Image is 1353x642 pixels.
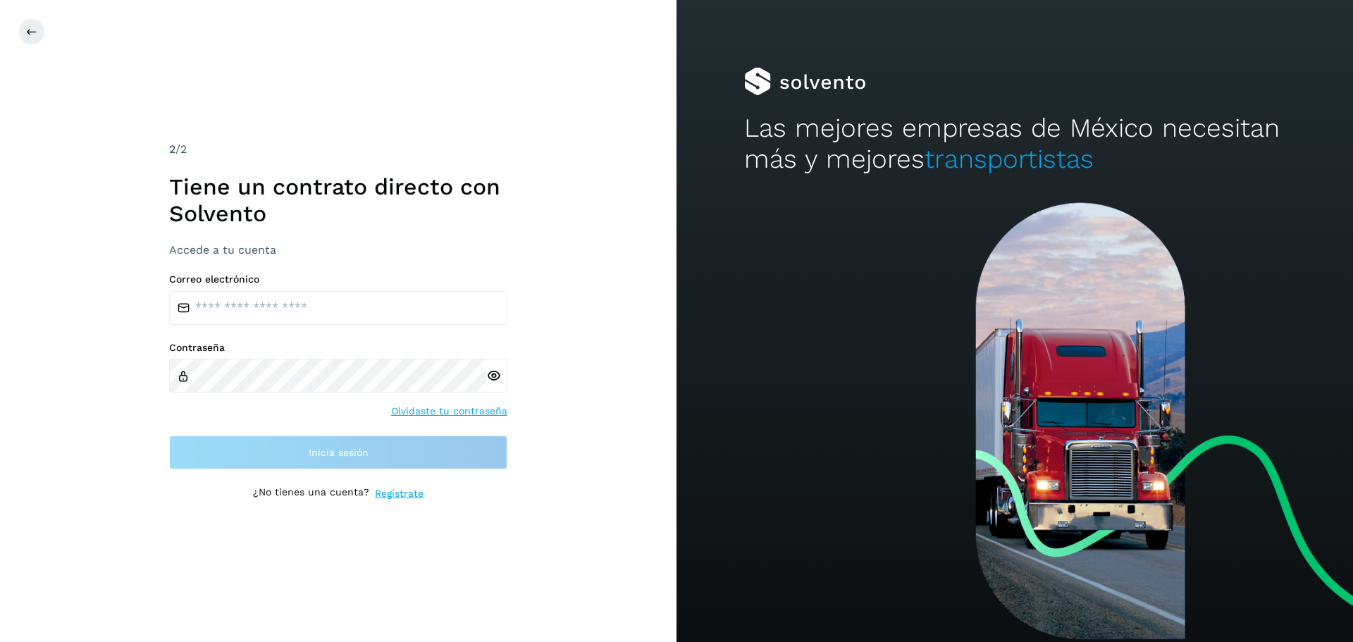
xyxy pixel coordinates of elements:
button: Inicia sesión [169,436,507,469]
label: Contraseña [169,342,507,354]
label: Correo electrónico [169,273,507,285]
a: Olvidaste tu contraseña [391,404,507,419]
span: 2 [169,142,175,156]
span: Inicia sesión [309,447,369,457]
div: /2 [169,141,507,158]
a: Regístrate [375,486,424,501]
p: ¿No tienes una cuenta? [253,486,369,501]
span: transportistas [925,144,1094,174]
h2: Las mejores empresas de México necesitan más y mejores [744,113,1285,175]
h3: Accede a tu cuenta [169,243,507,257]
h1: Tiene un contrato directo con Solvento [169,173,507,228]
